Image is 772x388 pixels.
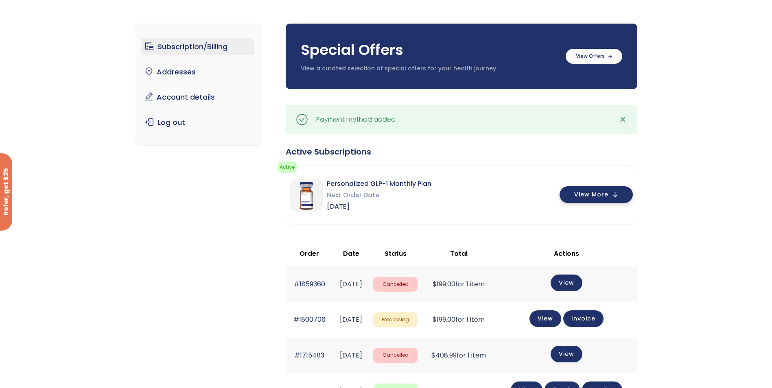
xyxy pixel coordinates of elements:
[327,201,431,212] span: [DATE]
[340,351,362,360] time: [DATE]
[301,40,558,60] h3: Special Offers
[286,146,637,157] div: Active Subscriptions
[431,351,435,360] span: $
[551,275,582,291] a: View
[290,179,323,211] img: Personalized GLP-1 Monthly Plan
[422,338,496,373] td: for 1 item
[294,279,325,289] a: #1859360
[373,348,418,363] span: Cancelled
[327,178,431,190] span: Personalized GLP-1 Monthly Plan
[615,111,631,128] a: ✕
[433,279,437,289] span: $
[554,249,579,258] span: Actions
[340,315,362,324] time: [DATE]
[422,302,496,338] td: for 1 item
[574,192,608,197] span: View More
[373,277,418,292] span: Cancelled
[373,312,418,327] span: Processing
[301,65,558,73] p: View a curated selection of special offers for your health journey.
[563,310,604,327] a: Invoice
[135,24,260,146] nav: Account pages
[343,249,359,258] span: Date
[433,315,437,324] span: $
[141,114,254,131] a: Log out
[529,310,561,327] a: View
[316,114,397,125] div: Payment method added.
[293,315,326,324] a: #1800706
[300,249,319,258] span: Order
[141,38,254,55] a: Subscription/Billing
[385,249,407,258] span: Status
[278,161,297,173] span: active
[551,346,582,362] a: View
[141,63,254,81] a: Addresses
[433,279,455,289] span: 199.00
[450,249,468,258] span: Total
[294,351,324,360] a: #1715483
[327,190,431,201] span: Next Order Date
[141,89,254,106] a: Account details
[619,114,626,125] span: ✕
[560,186,633,203] button: View More
[431,351,457,360] span: 408.99
[433,315,455,324] span: 199.00
[422,266,496,302] td: for 1 item
[340,279,362,289] time: [DATE]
